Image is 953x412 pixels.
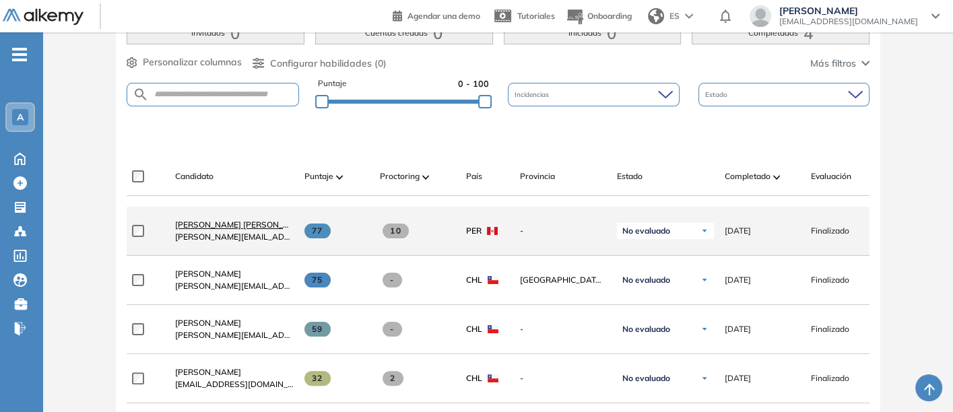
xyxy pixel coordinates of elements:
span: 10 [383,224,409,238]
img: Ícono de flecha [700,325,709,333]
span: CHL [466,323,482,335]
div: Incidencias [508,83,679,106]
a: [PERSON_NAME] [175,317,294,329]
span: Puntaje [304,170,333,182]
a: [PERSON_NAME] [PERSON_NAME] [175,219,294,231]
button: Completadas4 [692,22,869,44]
span: Candidato [175,170,213,182]
span: No evaluado [622,226,670,236]
span: [DATE] [725,372,751,384]
button: Onboarding [566,2,632,31]
span: Finalizado [811,323,849,335]
span: [EMAIL_ADDRESS][DOMAIN_NAME] [779,16,918,27]
span: - [383,273,402,287]
a: Agendar una demo [393,7,480,23]
span: País [466,170,482,182]
span: [DATE] [725,225,751,237]
span: - [520,323,606,335]
span: Provincia [520,170,555,182]
span: 59 [304,322,331,337]
span: No evaluado [622,373,670,384]
span: [DATE] [725,274,751,286]
span: Proctoring [380,170,420,182]
span: Personalizar columnas [143,55,242,69]
span: No evaluado [622,275,670,285]
button: Personalizar columnas [127,55,242,69]
span: Incidencias [515,90,552,100]
span: [PERSON_NAME][EMAIL_ADDRESS][PERSON_NAME][PERSON_NAME][DOMAIN_NAME] [175,329,294,341]
button: Iniciadas0 [504,22,682,44]
span: Finalizado [811,274,849,286]
span: [GEOGRAPHIC_DATA][PERSON_NAME] [520,274,606,286]
span: [PERSON_NAME] [175,318,241,328]
button: Más filtros [810,57,869,71]
img: CHL [488,374,498,382]
a: [PERSON_NAME] [175,268,294,280]
img: CHL [488,325,498,333]
span: Finalizado [811,372,849,384]
a: [PERSON_NAME] [175,366,294,378]
button: Configurar habilidades (0) [253,57,387,71]
span: Onboarding [587,11,632,21]
span: Estado [705,90,730,100]
img: [missing "en.ARROW_ALT" translation] [773,175,780,179]
img: CHL [488,276,498,284]
span: Configurar habilidades (0) [270,57,387,71]
span: [PERSON_NAME] [779,5,918,16]
button: Invitados0 [127,22,304,44]
span: [PERSON_NAME] [175,269,241,279]
i: - [12,53,27,56]
span: [EMAIL_ADDRESS][DOMAIN_NAME] [175,378,294,390]
button: Cuentas creadas0 [315,22,493,44]
span: [PERSON_NAME][EMAIL_ADDRESS][PERSON_NAME][DOMAIN_NAME] [175,280,294,292]
span: Puntaje [318,77,347,90]
span: A [17,112,24,123]
span: 2 [383,371,403,386]
span: [PERSON_NAME] [175,367,241,377]
img: Ícono de flecha [700,227,709,235]
span: ES [669,10,680,22]
span: - [520,225,606,237]
span: Agendar una demo [407,11,480,21]
img: SEARCH_ALT [133,86,149,103]
span: - [383,322,402,337]
img: Logo [3,9,84,26]
span: [PERSON_NAME][EMAIL_ADDRESS][DOMAIN_NAME] [175,231,294,243]
span: 0 - 100 [458,77,489,90]
img: arrow [685,13,693,19]
span: No evaluado [622,324,670,335]
img: [missing "en.ARROW_ALT" translation] [422,175,429,179]
span: Estado [617,170,643,182]
img: Ícono de flecha [700,276,709,284]
span: Tutoriales [517,11,555,21]
img: Ícono de flecha [700,374,709,382]
span: [DATE] [725,323,751,335]
div: Estado [698,83,869,106]
img: world [648,8,664,24]
span: 75 [304,273,331,287]
img: PER [487,227,498,235]
span: 77 [304,224,331,238]
span: Finalizado [811,225,849,237]
span: 32 [304,371,331,386]
span: [PERSON_NAME] [PERSON_NAME] [175,219,309,230]
span: CHL [466,372,482,384]
span: Más filtros [810,57,856,71]
span: - [520,372,606,384]
img: [missing "en.ARROW_ALT" translation] [336,175,343,179]
span: Completado [725,170,770,182]
span: PER [466,225,482,237]
span: Evaluación [811,170,851,182]
span: CHL [466,274,482,286]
